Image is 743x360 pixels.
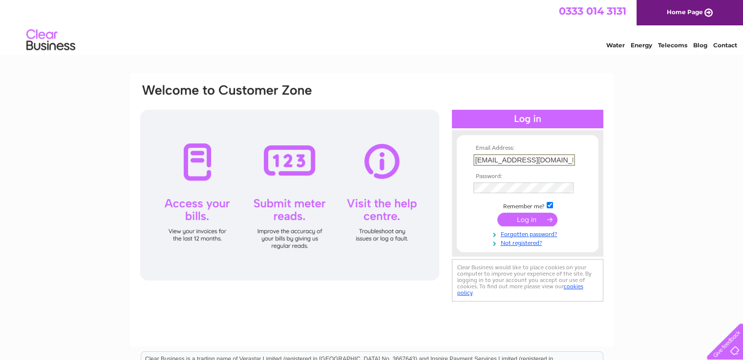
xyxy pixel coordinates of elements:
[693,41,707,49] a: Blog
[457,283,583,296] a: cookies policy
[473,229,584,238] a: Forgotten password?
[713,41,737,49] a: Contact
[473,238,584,247] a: Not registered?
[471,145,584,152] th: Email Address:
[471,173,584,180] th: Password:
[631,41,652,49] a: Energy
[658,41,687,49] a: Telecoms
[452,259,603,301] div: Clear Business would like to place cookies on your computer to improve your experience of the sit...
[606,41,625,49] a: Water
[26,25,76,55] img: logo.png
[471,200,584,210] td: Remember me?
[559,5,626,17] a: 0333 014 3131
[141,5,603,47] div: Clear Business is a trading name of Verastar Limited (registered in [GEOGRAPHIC_DATA] No. 3667643...
[497,213,557,226] input: Submit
